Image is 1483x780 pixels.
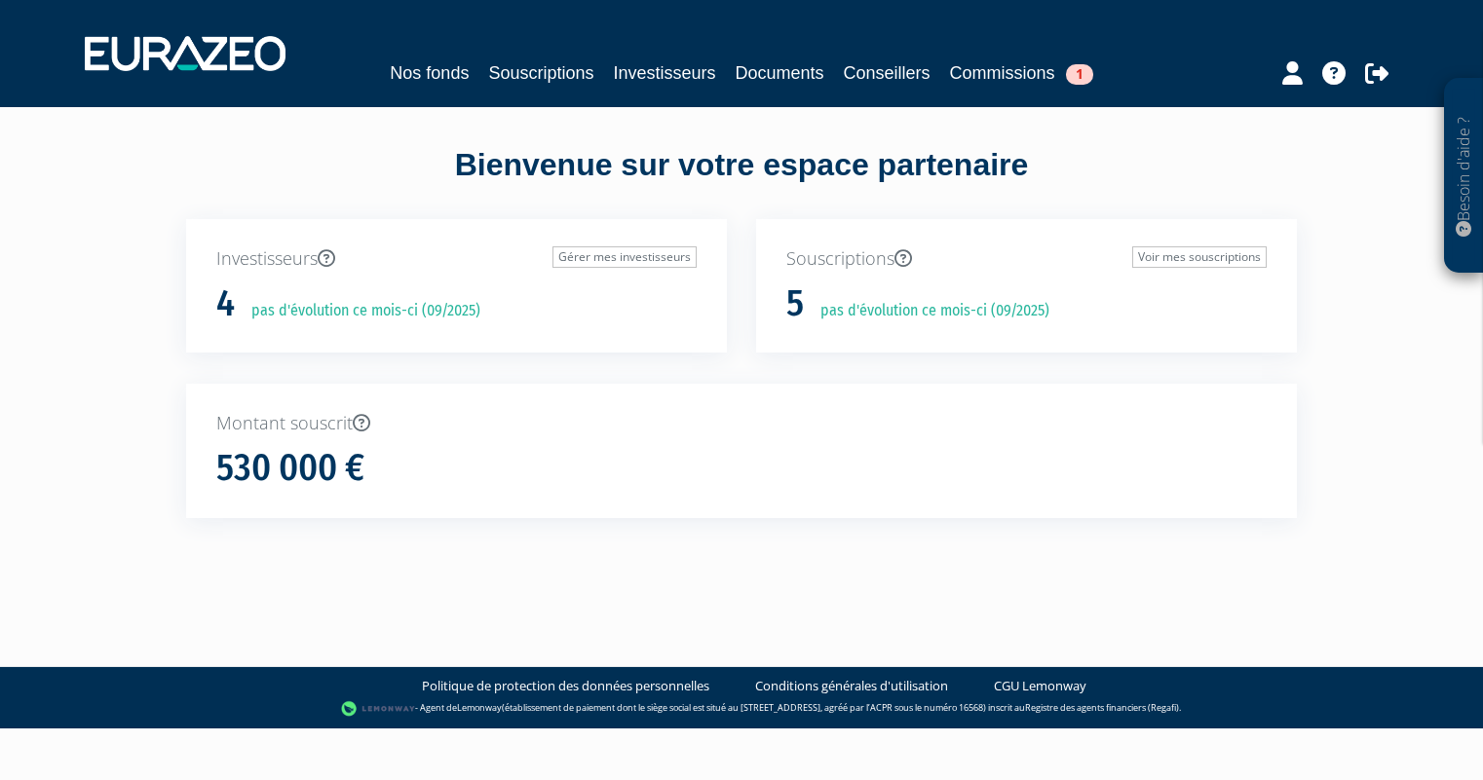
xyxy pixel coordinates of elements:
p: pas d'évolution ce mois-ci (09/2025) [238,300,480,322]
div: Bienvenue sur votre espace partenaire [171,143,1312,219]
p: Souscriptions [786,246,1267,272]
p: Investisseurs [216,246,697,272]
p: pas d'évolution ce mois-ci (09/2025) [807,300,1049,322]
a: Lemonway [457,701,502,714]
p: Besoin d'aide ? [1453,89,1475,264]
div: - Agent de (établissement de paiement dont le siège social est situé au [STREET_ADDRESS], agréé p... [19,699,1464,719]
img: 1732889491-logotype_eurazeo_blanc_rvb.png [85,36,285,71]
h1: 5 [786,283,804,324]
a: Commissions1 [950,59,1093,87]
a: CGU Lemonway [994,677,1086,695]
a: Registre des agents financiers (Regafi) [1025,701,1179,714]
span: 1 [1066,64,1093,85]
p: Montant souscrit [216,411,1267,436]
a: Conditions générales d'utilisation [755,677,948,695]
a: Souscriptions [488,59,593,87]
a: Documents [736,59,824,87]
a: Politique de protection des données personnelles [422,677,709,695]
a: Nos fonds [390,59,469,87]
img: logo-lemonway.png [341,699,416,719]
h1: 530 000 € [216,448,364,489]
a: Gérer mes investisseurs [552,246,697,268]
a: Investisseurs [613,59,715,87]
a: Voir mes souscriptions [1132,246,1267,268]
h1: 4 [216,283,235,324]
a: Conseillers [844,59,931,87]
